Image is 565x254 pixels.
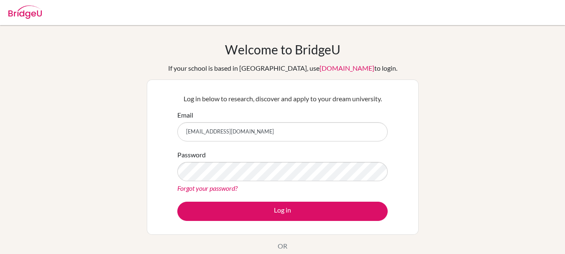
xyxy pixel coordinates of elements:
[177,184,238,192] a: Forgot your password?
[278,241,287,251] p: OR
[225,42,340,57] h1: Welcome to BridgeU
[320,64,374,72] a: [DOMAIN_NAME]
[168,63,397,73] div: If your school is based in [GEOGRAPHIC_DATA], use to login.
[177,94,388,104] p: Log in below to research, discover and apply to your dream university.
[177,202,388,221] button: Log in
[177,110,193,120] label: Email
[177,150,206,160] label: Password
[8,5,42,19] img: Bridge-U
